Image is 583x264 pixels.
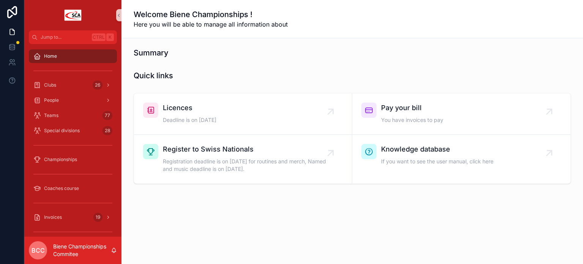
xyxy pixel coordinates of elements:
[29,210,117,224] a: Invoices19
[44,214,62,220] span: Invoices
[29,49,117,63] a: Home
[163,144,331,155] span: Register to Swiss Nationals
[29,30,117,44] button: Jump to...CtrlK
[134,135,352,183] a: Register to Swiss NationalsRegistration deadline is on [DATE] for routines and merch, Named and m...
[29,153,117,166] a: Championships
[24,44,121,237] div: scrollable content
[381,144,493,155] span: Knowledge database
[44,185,79,191] span: Coaches course
[64,9,82,21] img: App logo
[41,34,89,40] span: Jump to...
[102,126,112,135] div: 28
[44,112,58,119] span: Teams
[381,103,443,113] span: Pay your bill
[93,81,102,90] div: 26
[352,93,570,135] a: Pay your billYou have invoices to pay
[134,47,169,58] h1: Summary
[352,135,570,183] a: Knowledge databaseIf you want to see the user manual, click here
[163,158,331,173] span: Registration deadline is on [DATE] for routines and merch, Named and music deadline is on [DATE].
[29,109,117,122] a: Teams77
[93,213,102,222] div: 19
[381,116,443,124] span: You have invoices to pay
[381,158,493,165] span: If you want to see the user manual, click here
[32,246,45,255] span: BCC
[163,116,216,124] span: Deadline is on [DATE]
[92,33,106,41] span: Ctrl
[44,97,59,103] span: People
[163,103,216,113] span: Licences
[44,82,56,88] span: Clubs
[134,70,173,81] h1: Quick links
[29,182,117,195] a: Coaches course
[44,157,77,163] span: Championships
[134,9,288,20] h1: Welcome Biene Championships !
[53,243,111,258] p: Biene Championships Commitee
[134,93,352,135] a: LicencesDeadline is on [DATE]
[29,93,117,107] a: People
[29,124,117,138] a: Special divisions28
[29,78,117,92] a: Clubs26
[102,111,112,120] div: 77
[107,34,113,40] span: K
[44,53,57,59] span: Home
[134,20,288,29] span: Here you will be able to manage all information about
[44,128,80,134] span: Special divisions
